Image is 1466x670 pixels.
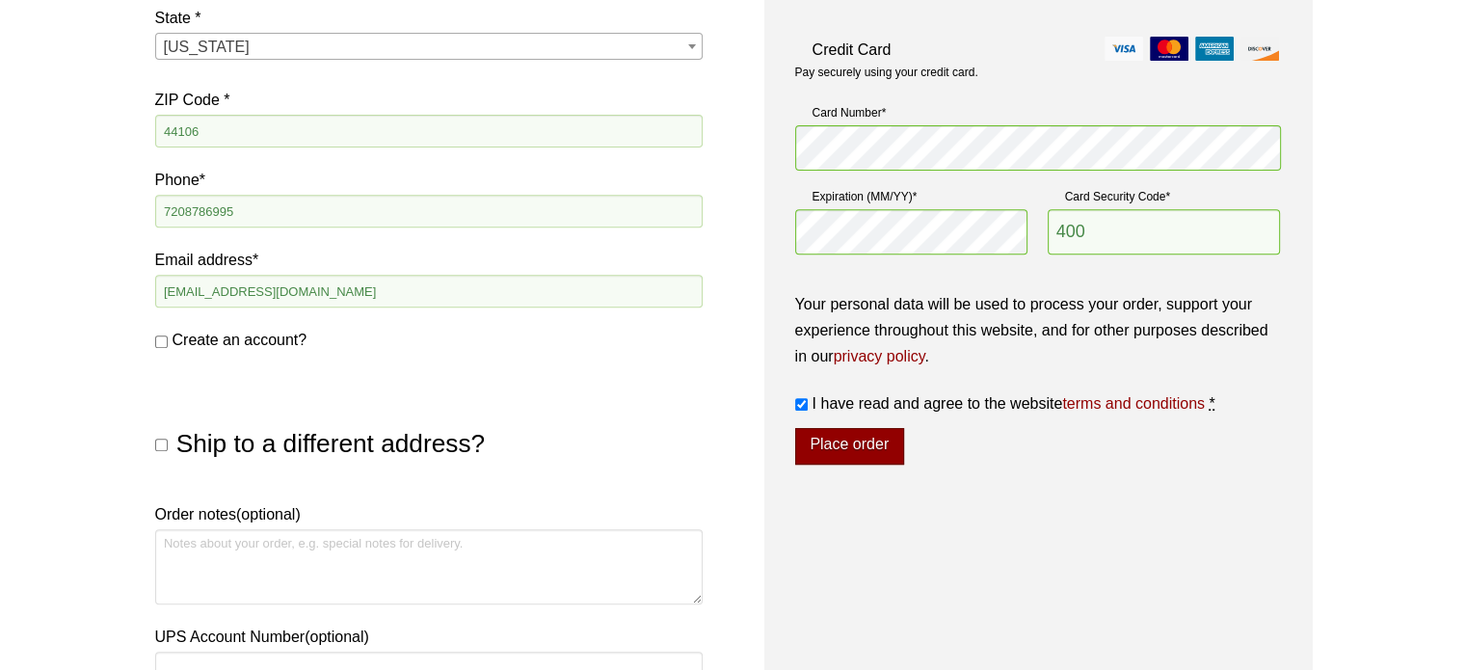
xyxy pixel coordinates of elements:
[155,5,703,31] label: State
[1048,209,1281,255] input: CSC
[795,428,904,465] button: Place order
[795,291,1281,370] p: Your personal data will be used to process your order, support your experience throughout this we...
[155,624,703,650] label: UPS Account Number
[795,398,808,411] input: I have read and agree to the websiteterms and conditions *
[795,37,1281,63] label: Credit Card
[1105,37,1143,61] img: visa
[155,335,168,348] input: Create an account?
[155,501,703,527] label: Order notes
[236,506,301,523] span: (optional)
[155,167,703,193] label: Phone
[834,348,925,364] a: privacy policy
[795,96,1281,272] fieldset: Payment Info
[1240,37,1279,61] img: discover
[1195,37,1234,61] img: amex
[173,332,307,348] span: Create an account?
[1062,395,1205,412] a: terms and conditions
[1209,395,1214,412] abbr: required
[1048,187,1281,206] label: Card Security Code
[156,34,702,61] span: Ohio
[155,247,703,273] label: Email address
[795,65,1281,81] p: Pay securely using your credit card.
[305,629,369,645] span: (optional)
[155,87,703,113] label: ZIP Code
[813,395,1205,412] span: I have read and agree to the website
[795,103,1281,122] label: Card Number
[1150,37,1188,61] img: mastercard
[795,187,1028,206] label: Expiration (MM/YY)
[176,429,485,458] span: Ship to a different address?
[155,33,703,60] span: State
[155,439,168,451] input: Ship to a different address?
